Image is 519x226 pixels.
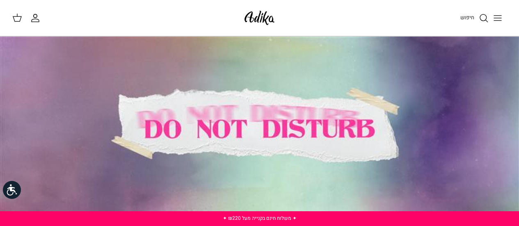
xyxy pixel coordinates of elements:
span: חיפוש [460,14,474,21]
button: Toggle menu [489,9,507,27]
img: Adika IL [242,8,277,27]
a: החשבון שלי [30,13,43,23]
a: חיפוש [460,13,489,23]
a: ✦ משלוח חינם בקנייה מעל ₪220 ✦ [223,215,297,222]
